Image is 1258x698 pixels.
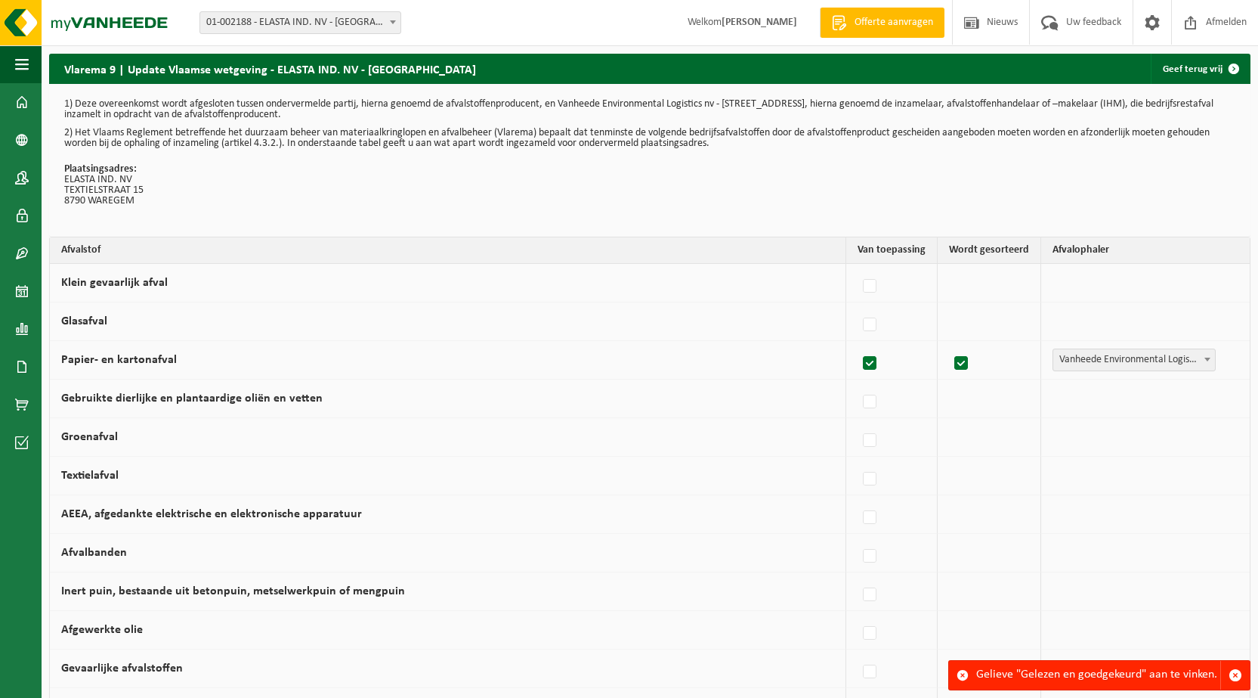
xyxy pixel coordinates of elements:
span: Vanheede Environmental Logistics [1052,349,1216,371]
span: Vanheede Environmental Logistics [1053,349,1215,371]
span: Offerte aanvragen [851,15,937,30]
label: Papier- en kartonafval [61,354,177,366]
label: Afgewerkte olie [61,624,143,636]
p: ELASTA IND. NV TEXTIELSTRAAT 15 8790 WAREGEM [64,164,1235,206]
label: Gebruikte dierlijke en plantaardige oliën en vetten [61,392,323,405]
p: 2) Het Vlaams Reglement betreffende het duurzaam beheer van materiaalkringlopen en afvalbeheer (V... [64,128,1235,149]
label: Klein gevaarlijk afval [61,277,168,289]
a: Geef terug vrij [1151,54,1249,84]
h2: Vlarema 9 | Update Vlaamse wetgeving - ELASTA IND. NV - [GEOGRAPHIC_DATA] [49,54,491,83]
label: Afvalbanden [61,547,127,559]
label: Groenafval [61,431,118,443]
th: Wordt gesorteerd [938,237,1041,264]
strong: Plaatsingsadres: [64,163,137,175]
label: Inert puin, bestaande uit betonpuin, metselwerkpuin of mengpuin [61,585,405,597]
th: Afvalophaler [1041,237,1250,264]
label: Gevaarlijke afvalstoffen [61,662,183,675]
th: Afvalstof [50,237,846,264]
span: 01-002188 - ELASTA IND. NV - WAREGEM [200,12,400,33]
th: Van toepassing [846,237,938,264]
a: Offerte aanvragen [820,8,944,38]
label: Textielafval [61,470,119,482]
p: 1) Deze overeenkomst wordt afgesloten tussen ondervermelde partij, hierna genoemd de afvalstoffen... [64,99,1235,120]
strong: [PERSON_NAME] [722,17,797,28]
span: 01-002188 - ELASTA IND. NV - WAREGEM [199,11,401,34]
label: Glasafval [61,315,107,327]
label: AEEA, afgedankte elektrische en elektronische apparatuur [61,508,362,520]
div: Gelieve "Gelezen en goedgekeurd" aan te vinken. [976,661,1220,690]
